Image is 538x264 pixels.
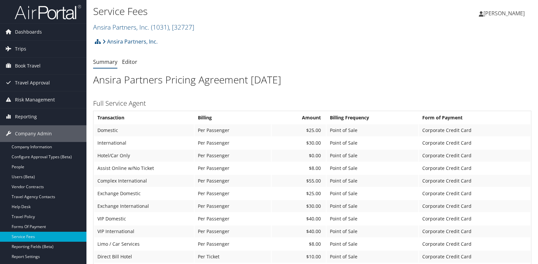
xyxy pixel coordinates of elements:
[15,108,37,125] span: Reporting
[419,175,530,187] td: Corporate Credit Card
[419,188,530,199] td: Corporate Credit Card
[419,137,530,149] td: Corporate Credit Card
[15,41,26,57] span: Trips
[272,137,326,149] td: $30.00
[327,200,418,212] td: Point of Sale
[195,251,271,263] td: Per Ticket
[94,175,194,187] td: Complex International
[483,10,525,17] span: [PERSON_NAME]
[419,213,530,225] td: Corporate Credit Card
[195,150,271,162] td: Per Passenger
[93,99,531,108] h3: Full Service Agent
[94,112,194,124] th: Transaction
[94,150,194,162] td: Hotel/Car Only
[195,175,271,187] td: Per Passenger
[327,112,418,124] th: Billing Frequency
[419,112,530,124] th: Form of Payment
[272,225,326,237] td: $40.00
[94,225,194,237] td: VIP International
[195,188,271,199] td: Per Passenger
[102,35,158,48] a: Ansira Partners, Inc.
[419,124,530,136] td: Corporate Credit Card
[195,213,271,225] td: Per Passenger
[327,188,418,199] td: Point of Sale
[419,200,530,212] td: Corporate Credit Card
[327,175,418,187] td: Point of Sale
[93,58,117,66] a: Summary
[419,238,530,250] td: Corporate Credit Card
[15,24,42,40] span: Dashboards
[419,150,530,162] td: Corporate Credit Card
[327,213,418,225] td: Point of Sale
[94,238,194,250] td: Limo / Car Services
[15,58,41,74] span: Book Travel
[272,124,326,136] td: $25.00
[195,112,271,124] th: Billing
[272,162,326,174] td: $8.00
[272,150,326,162] td: $0.00
[195,124,271,136] td: Per Passenger
[93,73,531,87] h1: Ansira Partners Pricing Agreement [DATE]
[327,124,418,136] td: Point of Sale
[327,162,418,174] td: Point of Sale
[327,238,418,250] td: Point of Sale
[327,137,418,149] td: Point of Sale
[419,225,530,237] td: Corporate Credit Card
[327,251,418,263] td: Point of Sale
[15,125,52,142] span: Company Admin
[169,23,194,32] span: , [ 32727 ]
[195,200,271,212] td: Per Passenger
[93,23,194,32] a: Ansira Partners, Inc.
[327,225,418,237] td: Point of Sale
[272,112,326,124] th: Amount
[272,251,326,263] td: $10.00
[195,137,271,149] td: Per Passenger
[195,238,271,250] td: Per Passenger
[327,150,418,162] td: Point of Sale
[272,200,326,212] td: $30.00
[151,23,169,32] span: ( 1031 )
[272,175,326,187] td: $55.00
[94,188,194,199] td: Exchange Domestic
[122,58,137,66] a: Editor
[94,124,194,136] td: Domestic
[419,251,530,263] td: Corporate Credit Card
[419,162,530,174] td: Corporate Credit Card
[15,4,81,20] img: airportal-logo.png
[94,137,194,149] td: International
[272,188,326,199] td: $25.00
[15,91,55,108] span: Risk Management
[15,74,50,91] span: Travel Approval
[94,251,194,263] td: Direct Bill Hotel
[479,3,531,23] a: [PERSON_NAME]
[93,4,385,18] h1: Service Fees
[94,200,194,212] td: Exchange International
[272,213,326,225] td: $40.00
[195,225,271,237] td: Per Passenger
[195,162,271,174] td: Per Passenger
[272,238,326,250] td: $8.00
[94,213,194,225] td: VIP Domestic
[94,162,194,174] td: Assist Online w/No Ticket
